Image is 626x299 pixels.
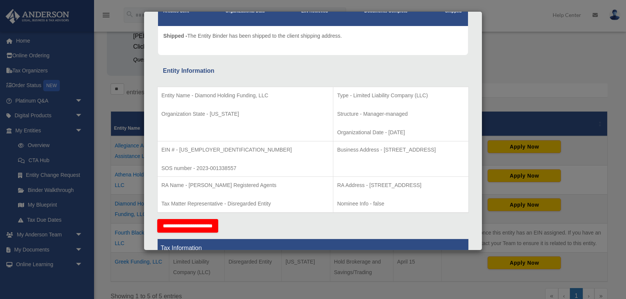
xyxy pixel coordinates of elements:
p: EIN # - [US_EMPLOYER_IDENTIFICATION_NUMBER] [161,145,329,155]
p: The Entity Binder has been shipped to the client shipping address. [163,31,342,41]
span: Shipped - [163,33,187,39]
div: Entity Information [163,66,463,76]
p: Organizational Date - [DATE] [337,128,465,137]
p: SOS number - 2023-001338557 [161,164,329,173]
th: Tax Information [158,239,469,257]
p: RA Address - [STREET_ADDRESS] [337,181,465,190]
p: RA Name - [PERSON_NAME] Registered Agents [161,181,329,190]
p: Business Address - [STREET_ADDRESS] [337,145,465,155]
p: Entity Name - Diamond Holding Funding, LLC [161,91,329,100]
p: Tax Matter Representative - Disregarded Entity [161,199,329,209]
p: Nominee Info - false [337,199,465,209]
p: Type - Limited Liability Company (LLC) [337,91,465,100]
p: Organization State - [US_STATE] [161,109,329,119]
p: Structure - Manager-managed [337,109,465,119]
